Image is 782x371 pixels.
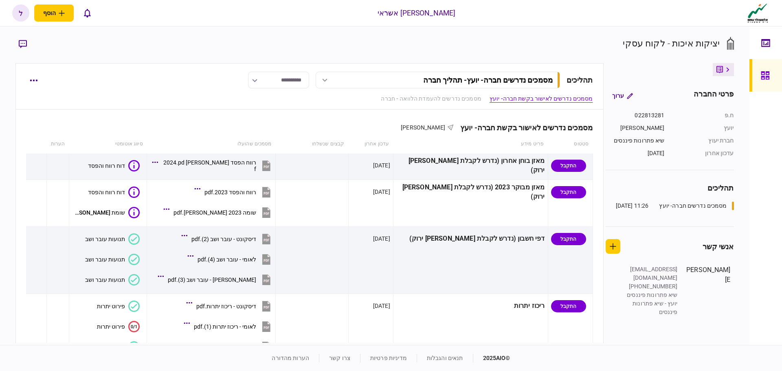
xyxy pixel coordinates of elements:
a: צרו קשר [329,355,350,361]
div: דפי חשבון (נדרש לקבלת [PERSON_NAME] ירוק) [396,230,545,248]
div: © 2025 AIO [473,354,510,362]
th: מסמכים שהועלו [147,135,276,154]
th: פריט מידע [393,135,548,154]
th: סטטוס [548,135,593,154]
button: שומה 2023 רחמים משה.pdf [165,203,272,222]
div: התקבל [551,300,586,312]
a: תנאים והגבלות [427,355,463,361]
button: פתח תפריט להוספת לקוח [34,4,74,22]
div: [DATE] [373,302,390,310]
button: מסמכים נדרשים חברה- יועץ- תהליך חברה [316,72,560,88]
button: תנועות עובר ושב [85,233,140,245]
div: [EMAIL_ADDRESS][DOMAIN_NAME] [625,265,678,282]
button: לאומי - עובר ושב (4).pdf [189,250,272,268]
button: מזרחי - ריכוז יתרות (3).pdf [156,338,272,356]
button: רווח הפסד משה רחמים 2024.pdf [154,156,272,175]
div: [DATE] [373,161,390,169]
text: 0/1 [131,324,137,329]
button: לאומי - ריכוז יתרות (1).pdf [186,317,272,336]
div: 022813281 [606,111,665,120]
button: דיסקונט - עובר ושב (2).pdf [183,230,272,248]
div: רווח והפסד 2023.pdf [204,189,256,195]
div: [PERSON_NAME] [606,124,665,132]
div: יועץ - שיא פתרונות פיננסים [625,299,678,316]
button: פירוט יתרות [97,301,140,312]
button: פירוט יתרות [97,341,140,353]
div: [DATE] [373,235,390,243]
div: מזרחי - עובר ושב (3).pdf [168,277,256,283]
div: דיסקונט - ריכוז יתרות.pdf [196,303,256,310]
button: דוח רווח והפסד [88,187,140,198]
div: תהליכים [606,182,734,193]
a: מסמכים נדרשים לאישור בקשת חברה- יועץ [490,94,593,103]
button: 0/1פירוט יתרות [97,321,140,332]
th: עדכון אחרון [348,135,393,154]
div: פירוט יתרות [97,303,125,310]
div: שיא פתרונות פיננסים [606,136,665,145]
div: שומת מס [72,209,125,216]
div: [DATE] [373,188,390,196]
div: לאומי - עובר ושב (4).pdf [198,256,256,263]
div: לאומי - ריכוז יתרות (1).pdf [194,323,256,330]
button: ל [12,4,29,22]
th: קבצים שנשלחו [276,135,349,154]
div: דוח רווח והפסד [88,162,125,169]
div: מאזן מבוקר 2023 (נדרש לקבלת [PERSON_NAME] ירוק) [396,183,545,202]
div: תנועות עובר ושב [85,256,125,263]
button: דוח רווח והפסד [88,160,140,171]
button: דיסקונט - ריכוז יתרות.pdf [188,297,272,315]
div: תהליכים [567,75,593,86]
a: מסמכים נדרשים חברה- יועץ11:26 [DATE] [616,202,734,210]
div: פרטי החברה [694,88,734,103]
div: [PERSON_NAME] [686,265,731,316]
div: שומה 2023 רחמים משה.pdf [174,209,256,216]
img: client company logo [746,3,770,23]
a: מסמכים נדרשים להעמדת הלוואה - חברה [381,94,481,103]
div: תנועות עובר ושב [85,236,125,242]
button: ערוך [606,88,639,103]
div: 11:26 [DATE] [616,202,649,210]
button: פתח רשימת התראות [79,4,96,22]
div: רווח הפסד משה רחמים 2024.pdf [162,159,256,172]
div: חברת יעוץ [673,136,734,145]
div: התקבל [551,186,586,198]
div: שיא פתרונות פיננסים [625,291,678,299]
div: יועץ [673,124,734,132]
button: תנועות עובר ושב [85,274,140,285]
div: תנועות עובר ושב [85,277,125,283]
div: פירוט יתרות [97,323,125,330]
div: מאזן בוחן אחרון (נדרש לקבלת [PERSON_NAME] ירוק) [396,156,545,175]
div: מסמכים נדרשים חברה- יועץ [659,202,727,210]
div: ח.פ [673,111,734,120]
div: דוח רווח והפסד [88,189,125,195]
div: מסמכים נדרשים לאישור בקשת חברה- יועץ [454,123,593,132]
th: סיווג אוטומטי [69,135,147,154]
div: [PERSON_NAME] אשראי [378,8,456,18]
div: ריכוז יתרות [396,297,545,315]
button: מזרחי - עובר ושב (3).pdf [160,270,272,289]
div: יציקות איכות - לקוח עסקי [623,37,720,50]
a: הערות מהדורה [272,355,309,361]
div: אנשי קשר [703,241,734,252]
div: [DATE] [606,149,665,158]
div: מסמכים נדרשים חברה- יועץ - תהליך חברה [423,76,553,84]
div: התקבל [551,233,586,245]
button: תנועות עובר ושב [85,254,140,265]
th: הערות [47,135,69,154]
span: [PERSON_NAME] [401,124,445,131]
div: התקבל [551,160,586,172]
div: דיסקונט - עובר ושב (2).pdf [191,236,256,242]
div: עדכון אחרון [673,149,734,158]
button: שומת מס [72,207,140,218]
div: [PHONE_NUMBER] [625,282,678,291]
a: מדיניות פרטיות [370,355,407,361]
button: רווח והפסד 2023.pdf [196,183,272,201]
